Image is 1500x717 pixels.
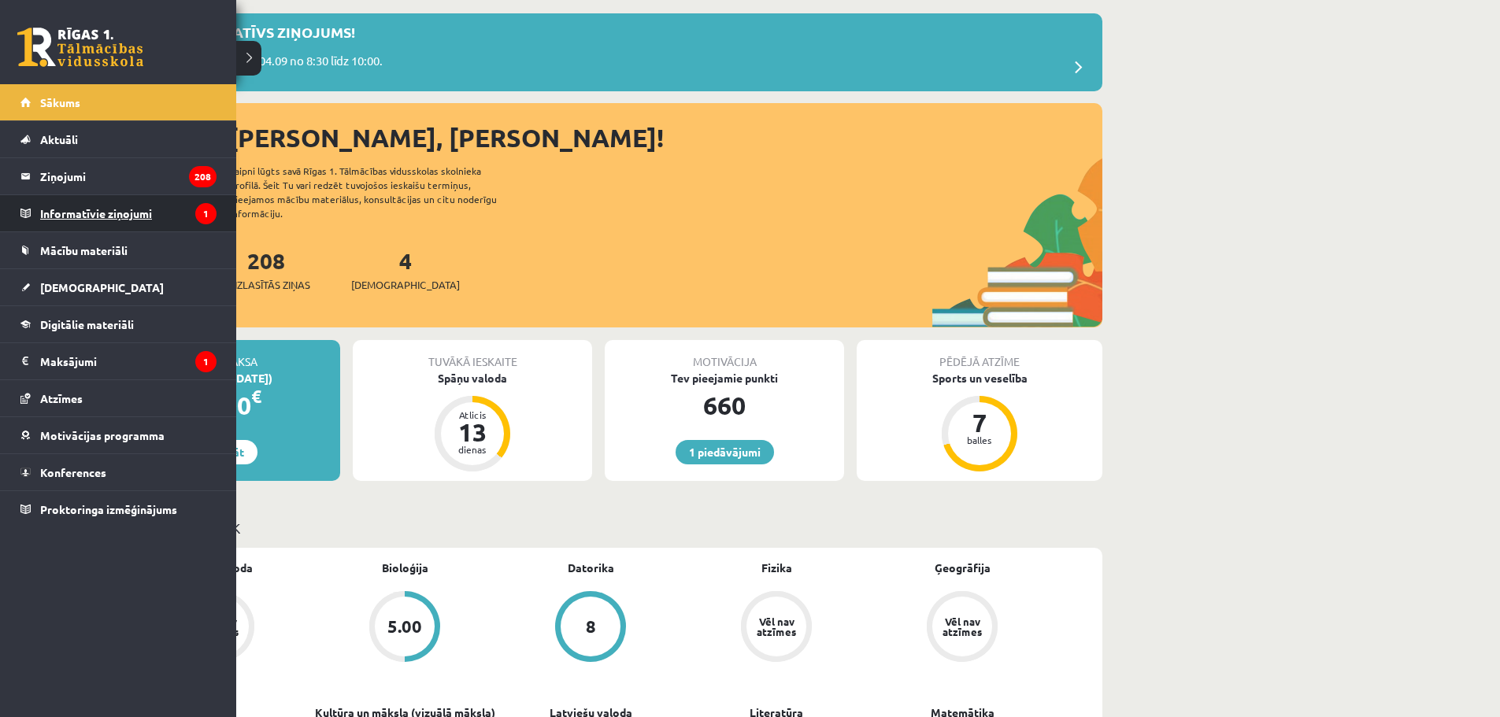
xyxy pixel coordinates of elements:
[228,119,1102,157] div: [PERSON_NAME], [PERSON_NAME]!
[101,517,1096,538] p: Mācību plāns 11.a2 JK
[20,491,217,527] a: Proktoringa izmēģinājums
[40,343,217,379] legend: Maksājumi
[40,95,80,109] span: Sākums
[351,277,460,293] span: [DEMOGRAPHIC_DATA]
[40,243,128,257] span: Mācību materiāli
[20,121,217,157] a: Aktuāli
[20,158,217,194] a: Ziņojumi208
[102,21,1094,83] a: Jauns informatīvs ziņojums! eSkolas tehniskie uzlabojumi 04.09 no 8:30 līdz 10:00.
[586,618,596,635] div: 8
[605,370,844,386] div: Tev pieejamie punkti
[857,370,1102,474] a: Sports un veselība 7 balles
[17,28,143,67] a: Rīgas 1. Tālmācības vidusskola
[683,591,869,665] a: Vēl nav atzīmes
[40,317,134,331] span: Digitālie materiāli
[449,445,496,454] div: dienas
[761,560,792,576] a: Fizika
[498,591,683,665] a: 8
[40,502,177,516] span: Proktoringa izmēģinājums
[20,195,217,231] a: Informatīvie ziņojumi1
[676,440,774,464] a: 1 piedāvājumi
[20,269,217,305] a: [DEMOGRAPHIC_DATA]
[387,618,422,635] div: 5.00
[351,246,460,293] a: 4[DEMOGRAPHIC_DATA]
[40,132,78,146] span: Aktuāli
[857,340,1102,370] div: Pēdējā atzīme
[353,370,592,386] div: Spāņu valoda
[382,560,428,576] a: Bioloģija
[20,454,217,490] a: Konferences
[956,435,1003,445] div: balles
[251,385,261,408] span: €
[195,203,217,224] i: 1
[869,591,1055,665] a: Vēl nav atzīmes
[353,370,592,474] a: Spāņu valoda Atlicis 13 dienas
[126,21,355,43] p: Jauns informatīvs ziņojums!
[754,616,798,637] div: Vēl nav atzīmes
[449,419,496,445] div: 13
[20,417,217,453] a: Motivācijas programma
[40,195,217,231] legend: Informatīvie ziņojumi
[40,465,106,479] span: Konferences
[40,158,217,194] legend: Ziņojumi
[353,340,592,370] div: Tuvākā ieskaite
[20,380,217,416] a: Atzīmes
[230,164,524,220] div: Laipni lūgts savā Rīgas 1. Tālmācības vidusskolas skolnieka profilā. Šeit Tu vari redzēt tuvojošo...
[222,246,310,293] a: 208Neizlasītās ziņas
[40,280,164,294] span: [DEMOGRAPHIC_DATA]
[312,591,498,665] a: 5.00
[20,306,217,342] a: Digitālie materiāli
[940,616,984,637] div: Vēl nav atzīmes
[189,166,217,187] i: 208
[20,84,217,120] a: Sākums
[605,340,844,370] div: Motivācija
[195,351,217,372] i: 1
[222,277,310,293] span: Neizlasītās ziņas
[40,428,165,442] span: Motivācijas programma
[935,560,991,576] a: Ģeogrāfija
[568,560,614,576] a: Datorika
[40,391,83,405] span: Atzīmes
[20,343,217,379] a: Maksājumi1
[605,386,844,424] div: 660
[449,410,496,419] div: Atlicis
[857,370,1102,386] div: Sports un veselība
[20,232,217,268] a: Mācību materiāli
[956,410,1003,435] div: 7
